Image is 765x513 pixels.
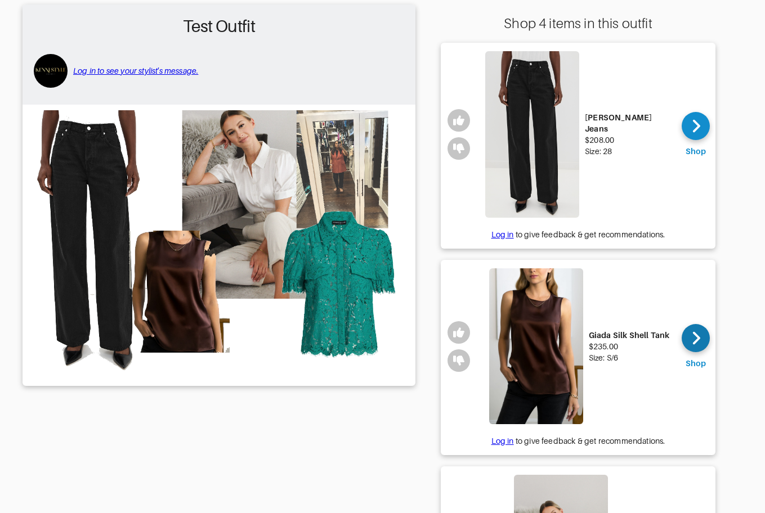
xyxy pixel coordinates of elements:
[682,324,710,369] a: Shop
[585,146,673,157] div: Size: 28
[589,341,670,352] div: $235.00
[441,16,715,31] div: Shop 4 items in this outfit
[585,112,673,134] div: [PERSON_NAME] Jeans
[441,435,715,447] div: to give feedback & get recommendations.
[491,436,514,445] a: Log in
[28,10,410,43] h2: Test Outfit
[491,230,514,239] a: Log in
[686,146,706,157] div: Shop
[441,229,715,240] div: to give feedback & get recommendations.
[686,358,706,369] div: Shop
[485,51,579,218] img: Tate Jeans
[34,54,68,88] img: avatar
[73,66,198,75] a: Log in to see your stylist's message.
[585,134,673,146] div: $208.00
[589,352,670,363] div: Size: S/6
[682,112,710,157] a: Shop
[28,110,410,379] img: Outfit Test Outfit
[589,330,670,341] div: Giada Silk Shell Tank
[489,268,583,424] img: Giada Silk Shell Tank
